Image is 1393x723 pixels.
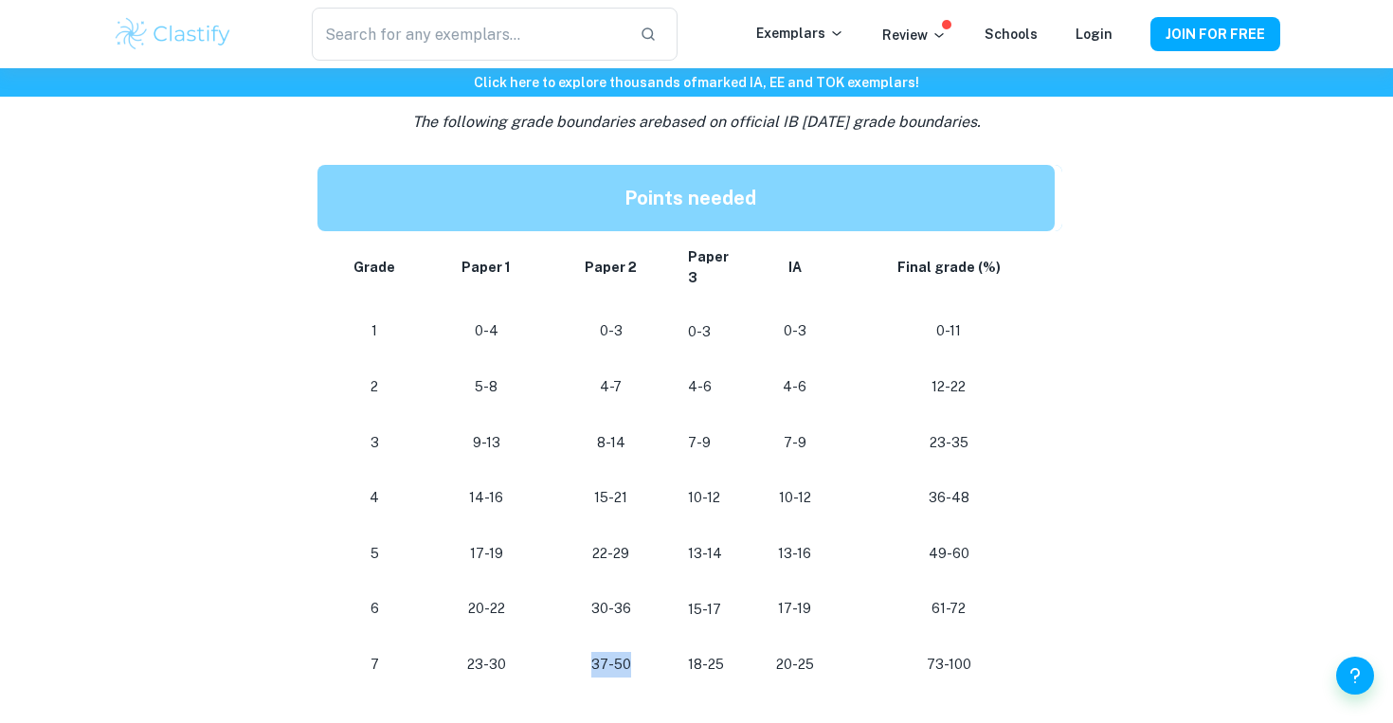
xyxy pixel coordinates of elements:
p: 23-35 [858,430,1040,456]
td: 7-9 [673,415,747,471]
span: based on official IB [DATE] grade boundaries. [661,113,981,131]
h6: Click here to explore thousands of marked IA, EE and TOK exemplars ! [4,72,1389,93]
p: 12-22 [858,374,1040,400]
td: 10-12 [673,470,747,526]
i: The following grade boundaries are [412,113,981,131]
p: 7 [340,652,408,678]
p: 4-7 [564,374,659,400]
strong: Paper 2 [585,260,637,275]
input: Search for any exemplars... [312,8,624,61]
p: 4-6 [762,374,827,400]
button: JOIN FOR FREE [1150,17,1280,51]
p: 20-22 [439,596,534,622]
p: 17-19 [762,596,827,622]
a: Schools [985,27,1038,42]
p: Review [882,25,947,45]
p: 4 [340,485,408,511]
p: 23-30 [439,652,534,678]
img: Clastify logo [113,15,233,53]
a: Login [1076,27,1113,42]
p: 49-60 [858,541,1040,567]
td: 4-6 [673,359,747,415]
strong: Points needed [624,187,756,209]
strong: Final grade (%) [897,260,1001,275]
strong: Paper 1 [461,260,511,275]
td: 13-14 [673,526,747,582]
p: 5 [340,541,408,567]
p: 10-12 [762,485,827,511]
p: 8-14 [564,430,659,456]
p: 2 [340,374,408,400]
p: 37-50 [564,652,659,678]
p: 5-8 [439,374,534,400]
p: 3 [340,430,408,456]
p: 20-25 [762,652,827,678]
p: 0-3 [762,318,827,344]
p: 30-36 [564,596,659,622]
p: 6 [340,596,408,622]
td: 0-3 [673,303,747,359]
p: 14-16 [439,485,534,511]
p: 7-9 [762,430,827,456]
p: 17-19 [439,541,534,567]
strong: Paper 3 [688,249,729,285]
p: 0-11 [858,318,1040,344]
td: 18-25 [673,637,747,693]
p: 36-48 [858,485,1040,511]
p: 0-3 [564,318,659,344]
strong: Grade [353,260,395,275]
p: 61-72 [858,596,1040,622]
p: 9-13 [439,430,534,456]
p: 73-100 [858,652,1040,678]
p: 1 [340,318,408,344]
p: 15-21 [564,485,659,511]
strong: IA [788,260,802,275]
p: 13-16 [762,541,827,567]
p: 0-4 [439,318,534,344]
button: Help and Feedback [1336,657,1374,695]
td: 15-17 [673,581,747,637]
p: 22-29 [564,541,659,567]
p: Exemplars [756,23,844,44]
